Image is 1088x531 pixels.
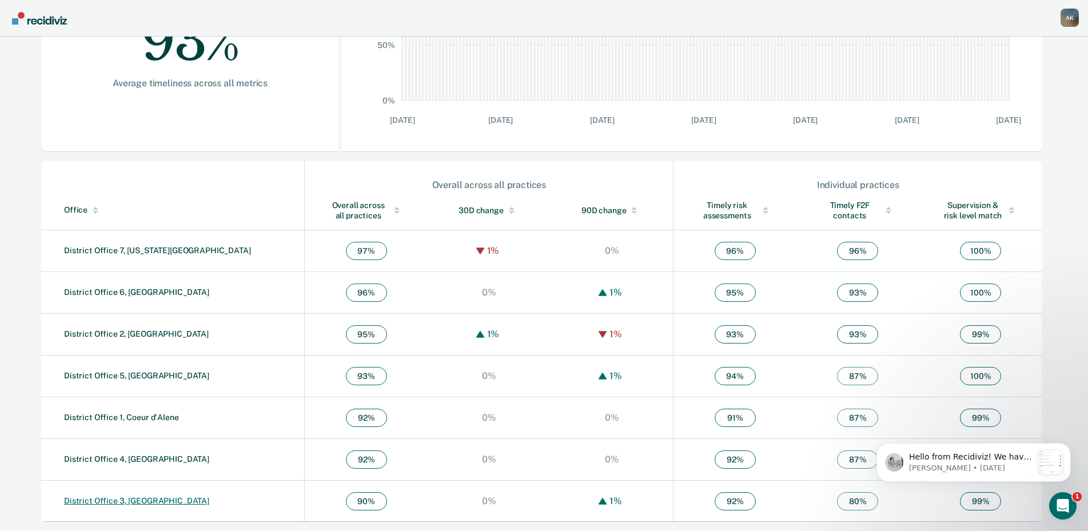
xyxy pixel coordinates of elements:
[960,409,1001,427] span: 99 %
[346,242,387,260] span: 97 %
[484,329,503,340] div: 1%
[64,246,251,255] a: District Office 7, [US_STATE][GEOGRAPHIC_DATA]
[692,115,716,125] text: [DATE]
[602,412,622,423] div: 0%
[64,413,179,422] a: District Office 1, Coeur d'Alene
[479,370,499,381] div: 0%
[997,115,1021,125] text: [DATE]
[715,284,756,302] span: 95 %
[390,115,415,125] text: [DATE]
[837,284,878,302] span: 93 %
[837,367,878,385] span: 87 %
[715,325,756,344] span: 93 %
[696,200,774,221] div: Timely risk assessments
[479,287,499,298] div: 0%
[837,325,878,344] span: 93 %
[346,325,387,344] span: 95 %
[488,115,513,125] text: [DATE]
[64,496,209,505] a: District Office 3, [GEOGRAPHIC_DATA]
[674,179,1042,190] div: Individual practices
[551,191,673,230] th: Toggle SortBy
[12,12,67,25] img: Recidiviz
[346,492,387,510] span: 90 %
[607,496,625,506] div: 1%
[479,496,499,506] div: 0%
[607,370,625,381] div: 1%
[346,450,387,469] span: 92 %
[346,284,387,302] span: 96 %
[837,492,878,510] span: 80 %
[305,179,672,190] div: Overall across all practices
[64,371,209,380] a: District Office 5, [GEOGRAPHIC_DATA]
[819,200,896,221] div: Timely F2F contacts
[715,409,756,427] span: 91 %
[607,287,625,298] div: 1%
[484,245,503,256] div: 1%
[64,288,209,297] a: District Office 6, [GEOGRAPHIC_DATA]
[1073,492,1082,501] span: 1
[602,454,622,465] div: 0%
[837,409,878,427] span: 87 %
[960,242,1001,260] span: 100 %
[78,78,302,89] div: Average timeliness across all metrics
[64,454,209,464] a: District Office 4, [GEOGRAPHIC_DATA]
[796,191,919,230] th: Toggle SortBy
[837,450,878,469] span: 87 %
[942,200,1019,221] div: Supervision & risk level match
[64,329,209,338] a: District Office 2, [GEOGRAPHIC_DATA]
[607,329,625,340] div: 1%
[1061,9,1079,27] div: A K
[960,492,1001,510] span: 99 %
[590,115,615,125] text: [DATE]
[960,325,1001,344] span: 99 %
[1061,9,1079,27] button: Profile dropdown button
[50,43,173,53] p: Message from Kim, sent 1d ago
[960,367,1001,385] span: 100 %
[346,409,387,427] span: 92 %
[960,284,1001,302] span: 100 %
[715,450,756,469] span: 92 %
[64,205,300,215] div: Office
[715,242,756,260] span: 96 %
[919,191,1042,230] th: Toggle SortBy
[859,420,1088,500] iframe: Intercom notifications message
[50,32,173,405] span: Hello from Recidiviz! We have some exciting news. Officers will now have their own Overview page ...
[451,205,528,215] div: 30D change
[573,205,651,215] div: 90D change
[305,191,428,230] th: Toggle SortBy
[673,191,796,230] th: Toggle SortBy
[793,115,818,125] text: [DATE]
[715,367,756,385] span: 94 %
[346,367,387,385] span: 93 %
[715,492,756,510] span: 92 %
[1049,492,1077,520] iframe: Intercom live chat
[41,191,305,230] th: Toggle SortBy
[479,454,499,465] div: 0%
[895,115,919,125] text: [DATE]
[837,242,878,260] span: 96 %
[428,191,551,230] th: Toggle SortBy
[602,245,622,256] div: 0%
[479,412,499,423] div: 0%
[328,200,405,221] div: Overall across all practices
